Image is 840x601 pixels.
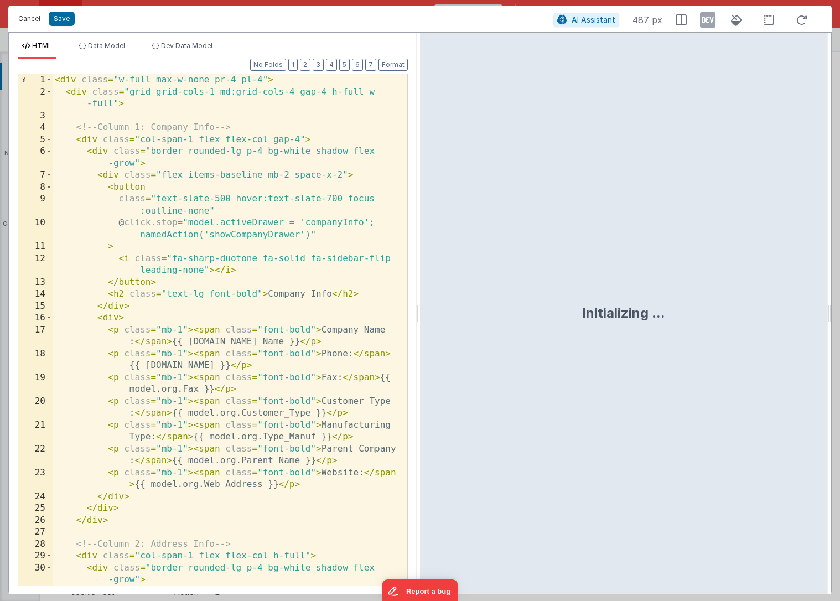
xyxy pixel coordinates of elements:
[18,241,53,253] div: 11
[18,134,53,146] div: 5
[18,526,53,538] div: 27
[18,193,53,217] div: 9
[18,217,53,241] div: 10
[288,59,298,71] button: 1
[88,42,125,50] span: Data Model
[18,443,53,467] div: 22
[13,11,46,27] button: Cancel
[18,300,53,313] div: 15
[18,74,53,86] div: 1
[18,277,53,289] div: 13
[18,146,53,169] div: 6
[339,59,350,71] button: 5
[18,86,53,110] div: 2
[18,122,53,134] div: 4
[18,169,53,182] div: 7
[582,304,665,322] div: Initializing ...
[378,59,408,71] button: Format
[18,372,53,396] div: 19
[18,538,53,551] div: 28
[18,182,53,194] div: 8
[18,515,53,527] div: 26
[632,13,662,27] span: 487 px
[18,348,53,372] div: 18
[18,491,53,503] div: 24
[313,59,324,71] button: 3
[18,550,53,562] div: 29
[49,12,75,26] button: Save
[250,59,286,71] button: No Folds
[32,42,52,50] span: HTML
[572,15,615,24] span: AI Assistant
[18,324,53,348] div: 17
[18,467,53,491] div: 23
[18,110,53,122] div: 3
[18,312,53,324] div: 16
[365,59,376,71] button: 7
[352,59,363,71] button: 6
[18,396,53,419] div: 20
[300,59,310,71] button: 2
[18,253,53,277] div: 12
[553,13,619,27] button: AI Assistant
[18,419,53,443] div: 21
[18,562,53,586] div: 30
[18,502,53,515] div: 25
[161,42,212,50] span: Dev Data Model
[18,288,53,300] div: 14
[326,59,337,71] button: 4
